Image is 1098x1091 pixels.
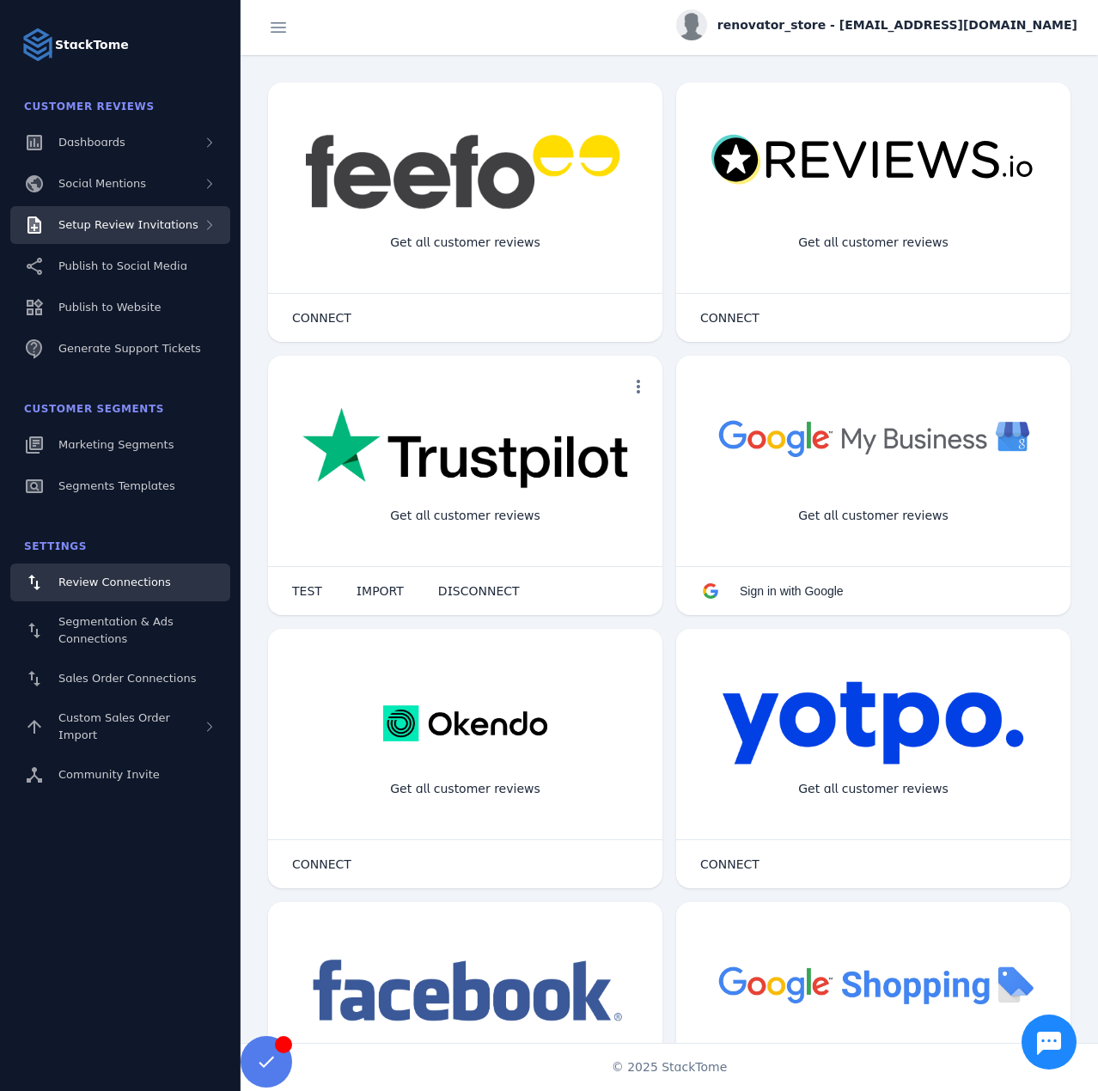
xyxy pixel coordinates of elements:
[784,493,962,539] div: Get all customer reviews
[58,136,125,149] span: Dashboards
[621,369,656,404] button: more
[302,407,628,491] img: trustpilot.png
[339,574,421,608] button: IMPORT
[421,574,537,608] button: DISCONNECT
[275,847,369,881] button: CONNECT
[700,312,759,324] span: CONNECT
[302,954,628,1030] img: facebook.png
[438,585,520,597] span: DISCONNECT
[717,16,1077,34] span: renovator_store - [EMAIL_ADDRESS][DOMAIN_NAME]
[302,134,628,210] img: feefo.png
[711,407,1036,468] img: googlebusiness.png
[612,1058,728,1076] span: © 2025 StackTome
[772,1039,974,1085] div: Import Products from Google
[292,858,351,870] span: CONNECT
[376,766,554,812] div: Get all customer reviews
[10,605,230,656] a: Segmentation & Ads Connections
[10,660,230,698] a: Sales Order Connections
[58,711,170,741] span: Custom Sales Order Import
[683,301,777,335] button: CONNECT
[784,766,962,812] div: Get all customer reviews
[740,584,844,598] span: Sign in with Google
[58,342,201,355] span: Generate Support Tickets
[10,756,230,794] a: Community Invite
[24,540,87,552] span: Settings
[275,301,369,335] button: CONNECT
[58,672,196,685] span: Sales Order Connections
[383,680,547,766] img: okendo.webp
[58,177,146,190] span: Social Mentions
[24,403,164,415] span: Customer Segments
[676,9,707,40] img: profile.jpg
[292,585,322,597] span: TEST
[58,576,171,588] span: Review Connections
[58,301,161,314] span: Publish to Website
[357,585,404,597] span: IMPORT
[58,479,175,492] span: Segments Templates
[376,493,554,539] div: Get all customer reviews
[58,218,198,231] span: Setup Review Invitations
[24,101,155,113] span: Customer Reviews
[683,574,861,608] button: Sign in with Google
[58,438,174,451] span: Marketing Segments
[10,330,230,368] a: Generate Support Tickets
[10,289,230,326] a: Publish to Website
[10,247,230,285] a: Publish to Social Media
[676,9,1077,40] button: renovator_store - [EMAIL_ADDRESS][DOMAIN_NAME]
[292,312,351,324] span: CONNECT
[722,680,1025,766] img: yotpo.png
[784,220,962,265] div: Get all customer reviews
[711,134,1036,186] img: reviewsio.svg
[58,259,187,272] span: Publish to Social Media
[55,36,129,54] strong: StackTome
[58,615,174,645] span: Segmentation & Ads Connections
[275,574,339,608] button: TEST
[10,467,230,505] a: Segments Templates
[711,954,1036,1015] img: googleshopping.png
[21,27,55,62] img: Logo image
[10,426,230,464] a: Marketing Segments
[683,847,777,881] button: CONNECT
[10,564,230,601] a: Review Connections
[700,858,759,870] span: CONNECT
[376,220,554,265] div: Get all customer reviews
[58,768,160,781] span: Community Invite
